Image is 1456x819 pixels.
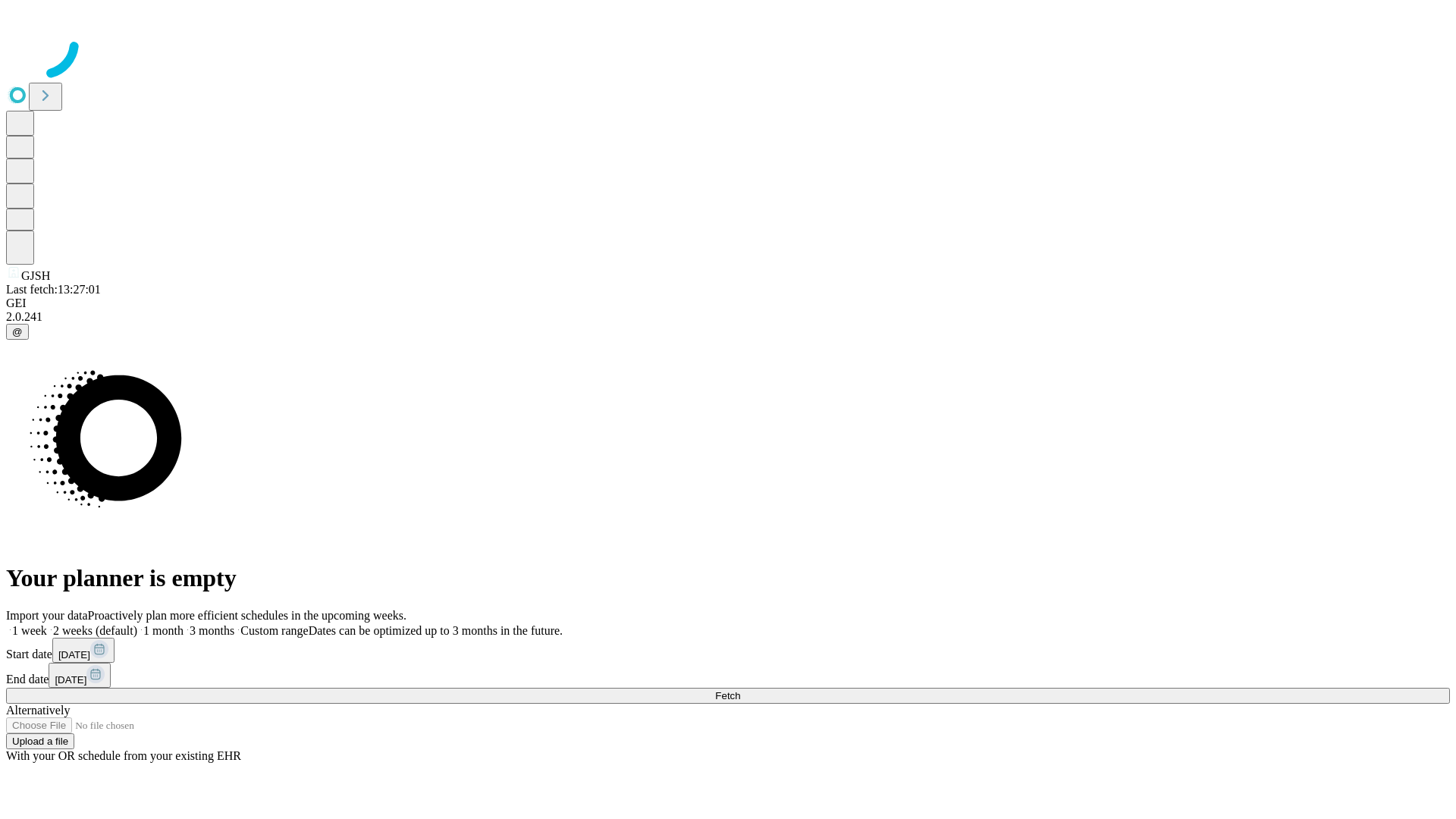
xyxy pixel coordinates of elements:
[6,638,1450,663] div: Start date
[715,690,740,701] span: Fetch
[21,269,50,282] span: GJSH
[6,609,88,622] span: Import your data
[6,749,241,762] span: With your OR schedule from your existing EHR
[143,624,184,637] span: 1 month
[12,326,23,337] span: @
[12,624,47,637] span: 1 week
[88,609,406,622] span: Proactively plan more efficient schedules in the upcoming weeks.
[6,663,1450,688] div: End date
[240,624,308,637] span: Custom range
[190,624,234,637] span: 3 months
[6,564,1450,592] h1: Your planner is empty
[53,624,137,637] span: 2 weeks (default)
[55,674,86,686] span: [DATE]
[6,324,29,340] button: @
[309,624,563,637] span: Dates can be optimized up to 3 months in the future.
[52,638,115,663] button: [DATE]
[58,649,90,661] span: [DATE]
[6,310,1450,324] div: 2.0.241
[6,688,1450,704] button: Fetch
[49,663,111,688] button: [DATE]
[6,297,1450,310] div: GEI
[6,283,101,296] span: Last fetch: 13:27:01
[6,704,70,717] span: Alternatively
[6,733,74,749] button: Upload a file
